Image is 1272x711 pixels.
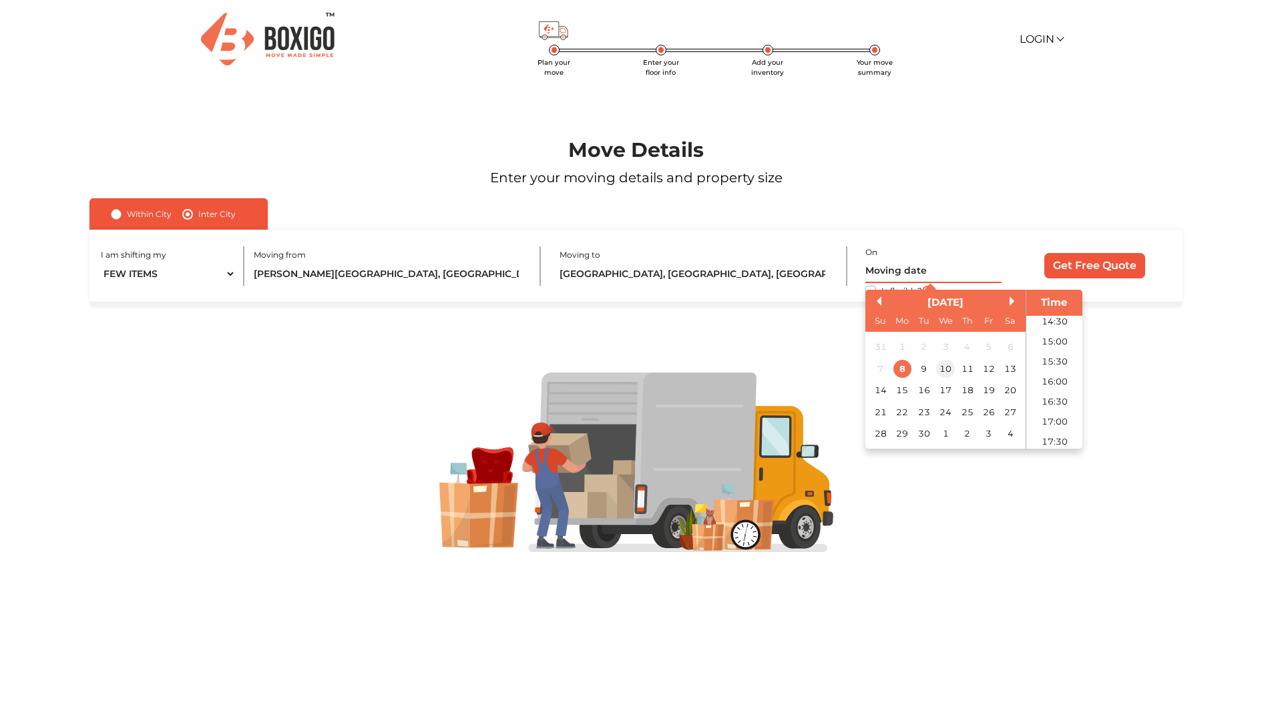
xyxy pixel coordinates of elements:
[871,312,889,330] div: Su
[1002,338,1020,356] div: Not available Saturday, September 6th, 2025
[51,138,1221,162] h1: Move Details
[101,249,166,261] label: I am shifting my
[1002,381,1020,399] div: Choose Saturday, September 20th, 2025
[980,425,998,443] div: Choose Friday, October 3rd, 2025
[560,262,831,286] input: Select City
[937,403,955,421] div: Choose Wednesday, September 24th, 2025
[958,425,976,443] div: Choose Thursday, October 2nd, 2025
[254,262,525,286] input: Select City
[915,381,933,399] div: Choose Tuesday, September 16th, 2025
[958,338,976,356] div: Not available Thursday, September 4th, 2025
[871,381,889,399] div: Choose Sunday, September 14th, 2025
[1044,253,1145,278] input: Get Free Quote
[937,425,955,443] div: Choose Wednesday, October 1st, 2025
[870,336,1022,444] div: month 2025-09
[893,312,911,330] div: Mo
[958,360,976,378] div: Choose Thursday, September 11th, 2025
[915,425,933,443] div: Choose Tuesday, September 30th, 2025
[51,168,1221,188] p: Enter your moving details and property size
[1026,352,1083,372] li: 15:30
[1026,432,1083,452] li: 17:30
[937,338,955,356] div: Not available Wednesday, September 3rd, 2025
[201,13,335,65] img: Boxigo
[1026,312,1083,332] li: 14:30
[1002,312,1020,330] div: Sa
[958,381,976,399] div: Choose Thursday, September 18th, 2025
[937,381,955,399] div: Choose Wednesday, September 17th, 2025
[871,338,889,356] div: Not available Sunday, August 31st, 2025
[1020,33,1062,45] a: Login
[980,312,998,330] div: Fr
[893,381,911,399] div: Choose Monday, September 15th, 2025
[1026,372,1083,392] li: 16:00
[937,312,955,330] div: We
[865,295,1026,310] div: [DATE]
[893,338,911,356] div: Not available Monday, September 1st, 2025
[751,58,784,77] span: Add your inventory
[1002,425,1020,443] div: Choose Saturday, October 4th, 2025
[915,338,933,356] div: Not available Tuesday, September 2nd, 2025
[958,312,976,330] div: Th
[915,403,933,421] div: Choose Tuesday, September 23rd, 2025
[538,58,570,77] span: Plan your move
[893,403,911,421] div: Choose Monday, September 22nd, 2025
[881,283,922,297] label: Is flexible?
[871,425,889,443] div: Choose Sunday, September 28th, 2025
[980,360,998,378] div: Choose Friday, September 12th, 2025
[865,246,877,258] label: On
[254,249,306,261] label: Moving from
[865,260,1002,283] input: Moving date
[643,58,679,77] span: Enter your floor info
[893,425,911,443] div: Choose Monday, September 29th, 2025
[872,296,881,306] button: Previous Month
[871,360,889,378] div: Not available Sunday, September 7th, 2025
[1002,360,1020,378] div: Choose Saturday, September 13th, 2025
[198,206,236,222] label: Inter City
[857,58,893,77] span: Your move summary
[1010,296,1019,306] button: Next Month
[871,403,889,421] div: Choose Sunday, September 21st, 2025
[980,338,998,356] div: Not available Friday, September 5th, 2025
[1026,392,1083,412] li: 16:30
[980,403,998,421] div: Choose Friday, September 26th, 2025
[915,312,933,330] div: Tu
[1026,412,1083,432] li: 17:00
[560,249,600,261] label: Moving to
[958,403,976,421] div: Choose Thursday, September 25th, 2025
[922,286,933,297] img: i
[127,206,172,222] label: Within City
[915,360,933,378] div: Choose Tuesday, September 9th, 2025
[1002,403,1020,421] div: Choose Saturday, September 27th, 2025
[1030,295,1079,310] div: Time
[980,381,998,399] div: Choose Friday, September 19th, 2025
[1026,332,1083,352] li: 15:00
[893,360,911,378] div: Choose Monday, September 8th, 2025
[937,360,955,378] div: Choose Wednesday, September 10th, 2025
